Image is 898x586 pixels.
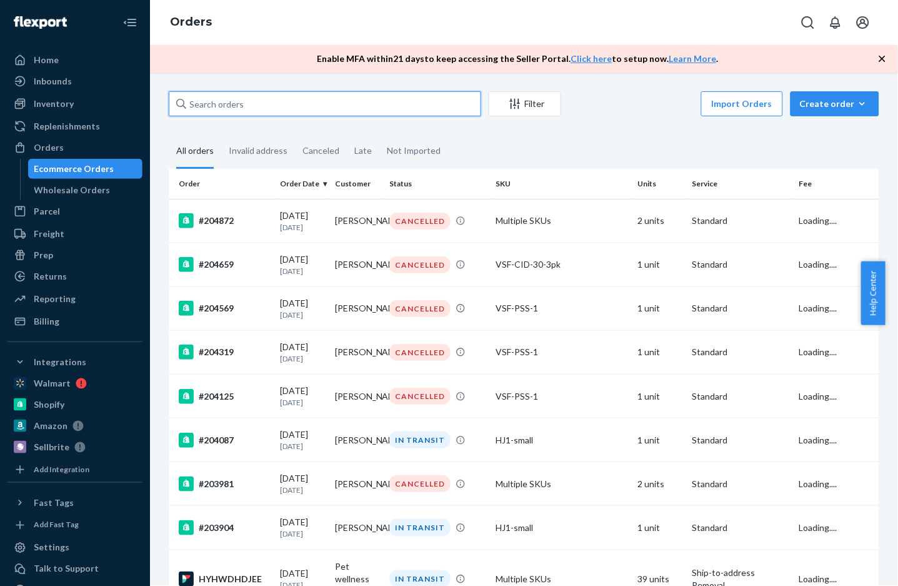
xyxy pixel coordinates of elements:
div: CANCELLED [389,344,451,361]
div: Walmart [34,377,71,390]
td: Loading.... [794,286,879,330]
th: SKU [491,169,632,199]
div: #204125 [179,389,271,404]
div: Parcel [34,205,60,218]
p: Standard [692,215,789,227]
div: Add Integration [34,464,89,475]
td: Loading.... [794,243,879,286]
div: Inbounds [34,75,72,88]
div: Late [354,134,372,167]
td: 1 unit [633,418,687,462]
a: Orders [7,138,142,158]
a: Returns [7,266,142,286]
a: Shopify [7,395,142,415]
div: CANCELLED [389,213,451,230]
button: Integrations [7,352,142,372]
button: Help Center [861,261,886,325]
div: [DATE] [281,516,325,539]
a: Wholesale Orders [28,180,143,200]
a: Inbounds [7,71,142,91]
div: Reporting [34,293,76,305]
div: CANCELLED [389,300,451,317]
p: Standard [692,258,789,271]
div: Fast Tags [34,497,74,509]
p: Standard [692,522,789,534]
div: [DATE] [281,253,325,276]
div: IN TRANSIT [389,519,451,536]
div: [DATE] [281,472,325,495]
button: Talk to Support [7,559,142,579]
p: Standard [692,478,789,490]
button: Open Search Box [796,10,821,35]
td: Loading.... [794,462,879,506]
div: CANCELLED [389,475,451,492]
div: Settings [34,542,69,554]
div: #203981 [179,477,271,492]
td: Multiple SKUs [491,462,632,506]
div: HJ1-small [496,434,627,447]
a: Add Fast Tag [7,518,142,533]
div: CANCELLED [389,388,451,405]
div: VSF-CID-30-3pk [496,258,627,271]
div: Filter [489,98,561,110]
a: Prep [7,245,142,265]
button: Open account menu [851,10,876,35]
a: Parcel [7,201,142,221]
td: 2 units [633,462,687,506]
p: [DATE] [281,222,325,233]
div: Not Imported [387,134,441,167]
th: Status [384,169,491,199]
div: Customer [335,178,379,189]
a: Inventory [7,94,142,114]
div: Replenishments [34,120,100,133]
p: [DATE] [281,528,325,539]
div: [DATE] [281,428,325,452]
p: [DATE] [281,310,325,320]
img: Flexport logo [14,16,67,29]
button: Filter [489,91,561,116]
a: Orders [170,15,212,29]
td: [PERSON_NAME] [330,243,384,286]
div: IN TRANSIT [389,432,451,448]
div: Ecommerce Orders [34,163,114,175]
a: Click here [571,53,612,64]
div: Talk to Support [34,563,99,575]
td: 1 unit [633,286,687,330]
td: Multiple SKUs [491,199,632,243]
div: #204569 [179,301,271,316]
td: [PERSON_NAME] [330,330,384,374]
a: Billing [7,311,142,331]
div: Canceled [302,134,339,167]
div: VSF-PSS-1 [496,302,627,315]
div: [DATE] [281,297,325,320]
a: Learn More [669,53,717,64]
p: Standard [692,346,789,358]
div: Integrations [34,356,86,368]
td: [PERSON_NAME] [330,286,384,330]
a: Ecommerce Orders [28,159,143,179]
td: Loading.... [794,199,879,243]
th: Units [633,169,687,199]
a: Add Integration [7,462,142,477]
td: 2 units [633,199,687,243]
div: Orders [34,141,64,154]
th: Fee [794,169,879,199]
button: Create order [791,91,879,116]
button: Open notifications [823,10,848,35]
div: Billing [34,315,59,328]
td: 1 unit [633,243,687,286]
div: Amazon [34,420,67,432]
p: Standard [692,390,789,403]
a: Walmart [7,373,142,393]
p: Enable MFA within 21 days to keep accessing the Seller Portal. to setup now. . [317,53,719,65]
td: 1 unit [633,375,687,418]
div: #204319 [179,345,271,360]
div: #204087 [179,433,271,448]
div: Inventory [34,98,74,110]
th: Service [687,169,794,199]
div: [DATE] [281,210,325,233]
div: Add Fast Tag [34,520,79,530]
div: #203904 [179,520,271,535]
p: [DATE] [281,397,325,408]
